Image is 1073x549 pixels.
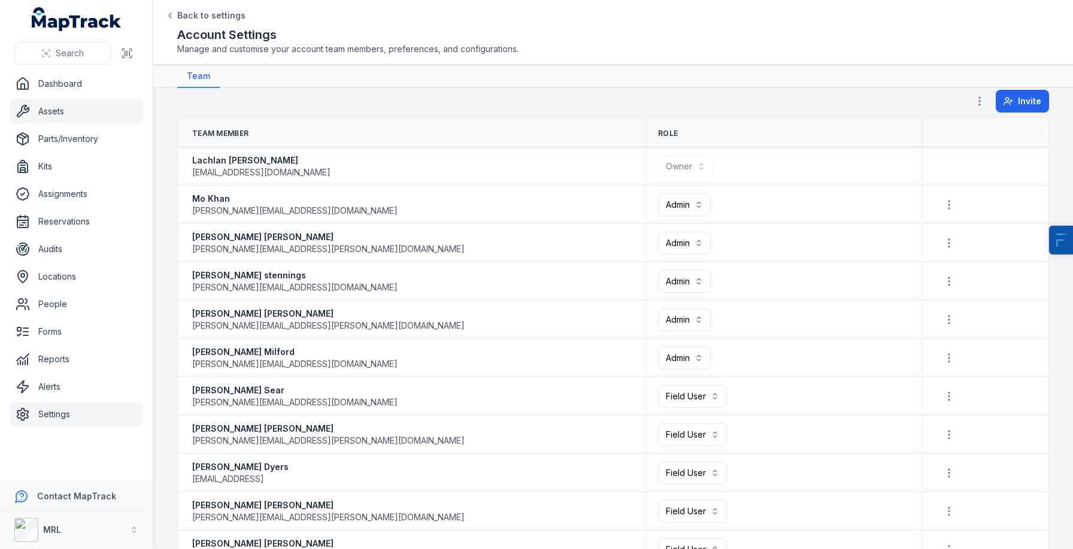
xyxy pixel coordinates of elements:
[658,129,678,138] span: Role
[192,320,465,332] span: [PERSON_NAME][EMAIL_ADDRESS][PERSON_NAME][DOMAIN_NAME]
[43,524,61,535] strong: MRL
[658,385,727,408] button: Field User
[10,402,143,426] a: Settings
[192,154,331,166] strong: Lachlan [PERSON_NAME]
[10,72,143,96] a: Dashboard
[192,243,465,255] span: [PERSON_NAME][EMAIL_ADDRESS][PERSON_NAME][DOMAIN_NAME]
[10,375,143,399] a: Alerts
[14,42,111,65] button: Search
[192,205,398,217] span: [PERSON_NAME][EMAIL_ADDRESS][DOMAIN_NAME]
[32,7,122,31] a: MapTrack
[10,347,143,371] a: Reports
[10,265,143,289] a: Locations
[10,237,143,261] a: Audits
[658,500,727,523] button: Field User
[192,308,465,320] strong: [PERSON_NAME] [PERSON_NAME]
[192,358,398,370] span: [PERSON_NAME][EMAIL_ADDRESS][DOMAIN_NAME]
[658,308,711,331] button: Admin
[192,166,331,178] span: [EMAIL_ADDRESS][DOMAIN_NAME]
[192,423,465,435] strong: [PERSON_NAME] [PERSON_NAME]
[177,43,1049,55] span: Manage and customise your account team members, preferences, and configurations.
[1018,95,1041,107] span: Invite
[658,462,727,484] button: Field User
[10,320,143,344] a: Forms
[658,193,711,216] button: Admin
[10,292,143,316] a: People
[658,347,711,369] button: Admin
[996,90,1049,113] button: Invite
[192,435,465,447] span: [PERSON_NAME][EMAIL_ADDRESS][PERSON_NAME][DOMAIN_NAME]
[37,491,116,501] strong: Contact MapTrack
[10,99,143,123] a: Assets
[56,47,84,59] span: Search
[10,182,143,206] a: Assignments
[177,65,220,88] a: Team
[192,396,398,408] span: [PERSON_NAME][EMAIL_ADDRESS][DOMAIN_NAME]
[192,511,465,523] span: [PERSON_NAME][EMAIL_ADDRESS][PERSON_NAME][DOMAIN_NAME]
[192,231,465,243] strong: [PERSON_NAME] [PERSON_NAME]
[192,129,248,138] span: Team Member
[192,346,398,358] strong: [PERSON_NAME] Milford
[165,10,245,22] a: Back to settings
[192,461,289,473] strong: [PERSON_NAME] Dyers
[192,281,398,293] span: [PERSON_NAME][EMAIL_ADDRESS][DOMAIN_NAME]
[177,10,245,22] span: Back to settings
[10,154,143,178] a: Kits
[192,384,398,396] strong: [PERSON_NAME] Sear
[658,423,727,446] button: Field User
[192,473,264,485] span: [EMAIL_ADDRESS]
[192,269,398,281] strong: [PERSON_NAME] stennings
[658,270,711,293] button: Admin
[10,127,143,151] a: Parts/Inventory
[10,210,143,233] a: Reservations
[192,499,465,511] strong: [PERSON_NAME] [PERSON_NAME]
[177,26,1049,43] h2: Account Settings
[192,193,398,205] strong: Mo Khan
[658,232,711,254] button: Admin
